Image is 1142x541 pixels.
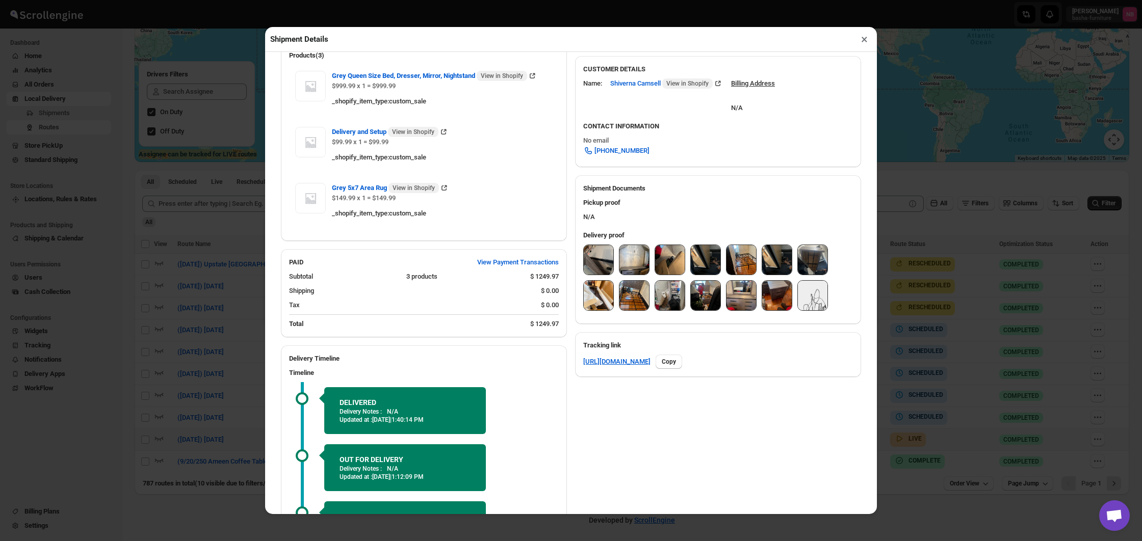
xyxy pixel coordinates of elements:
[340,465,382,473] p: Delivery Notes :
[577,143,656,159] a: [PHONE_NUMBER]
[289,50,559,61] h2: Products(3)
[655,245,685,275] img: TVuSdeULUHDCP8Cb0pGkx.jpg
[619,245,649,275] img: -P8vnlsZKr4r2VxvdPPSy.jpg
[583,78,602,89] div: Name:
[541,286,559,296] div: $ 0.00
[583,137,609,144] span: No email
[289,368,559,378] h3: Timeline
[583,64,853,74] h3: CUSTOMER DETAILS
[731,93,775,113] div: N/A
[471,254,565,270] button: View Payment Transactions
[584,281,613,310] img: HQoydccf_cy5fn6kAhYa2m.jpg
[691,245,720,275] img: kO5uIrAkTBwn0622tV3A7.jpg
[530,272,559,282] div: $ 1249.97
[340,397,471,408] h2: DELIVERED
[372,473,424,480] span: [DATE] | 1:12:09 PM
[393,184,435,192] span: View in Shopify
[289,320,303,328] b: Total
[584,245,613,275] img: GpIdlcgGPeyN1ieCxMj8Q.jpg
[295,71,326,101] img: Item
[332,96,553,106] div: _shopify_item_type : custom_sale
[340,416,471,424] p: Updated at :
[332,183,439,193] span: Grey 5x7 Area Rug
[332,82,396,90] span: $999.99 x 1 = $999.99
[332,71,527,81] span: Grey Queen Size Bed, Dresser, Mirror, Nightstand
[583,198,853,208] h3: Pickup proof
[731,79,775,87] u: Billing Address
[726,245,756,275] img: eSRKPZmFIcsfNFE6NmOfEV.jpg
[392,128,434,136] span: View in Shopify
[619,281,649,310] img: LGmuTjSSBwQyZePE78wRA.jpg
[691,281,720,310] img: z6Cj3hU8vqlYkRKrgwEJm.jpg
[481,72,523,80] span: View in Shopify
[332,138,388,146] span: $99.99 x 1 = $99.99
[857,32,872,46] button: ×
[295,127,326,157] img: Item
[583,183,853,194] h2: Shipment Documents
[332,127,438,137] span: Delivery and Setup
[575,194,861,226] div: N/A
[1099,500,1130,531] div: Open chat
[541,300,559,310] div: $ 0.00
[530,319,559,329] div: $ 1249.97
[289,257,303,267] h2: PAID
[583,340,853,350] h3: Tracking link
[477,257,559,267] span: View Payment Transactions
[340,511,471,522] h2: PICKED UP
[332,152,553,163] div: _shopify_item_type : custom_sale
[610,79,723,87] a: Shiverna Camsell View in Shopify
[610,78,713,89] span: Shiverna Camsell
[656,355,682,369] button: Copy
[583,121,853,131] h3: CONTACT INFORMATION
[387,408,398,416] p: N/A
[332,208,553,219] div: _shopify_item_type : custom_sale
[289,272,398,282] div: Subtotal
[583,357,651,367] a: [URL][DOMAIN_NAME]
[332,194,396,202] span: $149.99 x 1 = $149.99
[762,245,792,275] img: vbFxpITmSI19sNus-nvE-S.jpg
[295,183,326,213] img: Item
[332,128,449,136] a: Delivery and Setup View in Shopify
[332,72,537,79] a: Grey Queen Size Bed, Dresser, Mirror, Nightstand View in Shopify
[726,281,756,310] img: bmztlLWBL3XBaFGMHSh5k.jpg
[798,245,827,275] img: w57DDHuCOUSAsNK7uvKH3L.jpg
[340,473,471,481] p: Updated at :
[289,300,533,310] div: Tax
[289,354,559,364] h2: Delivery Timeline
[289,286,533,296] div: Shipping
[340,454,471,465] h2: OUT FOR DELIVERY
[406,272,523,282] div: 3 products
[655,281,685,310] img: CuDVPZr5cZAVQk8pMlEUA.jpg
[666,79,709,88] span: View in Shopify
[662,358,676,366] span: Copy
[594,146,650,156] span: [PHONE_NUMBER]
[372,416,424,423] span: [DATE] | 1:40:14 PM
[798,281,827,310] img: s9NVrTemMnDvwZ4r48vs1.png
[387,465,398,473] p: N/A
[270,34,328,44] h2: Shipment Details
[340,408,382,416] p: Delivery Notes :
[332,184,449,192] a: Grey 5x7 Area Rug View in Shopify
[762,281,792,310] img: KRnXCwu0ToqIgogVo2M7i.jpg
[583,230,853,240] h3: Delivery proof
